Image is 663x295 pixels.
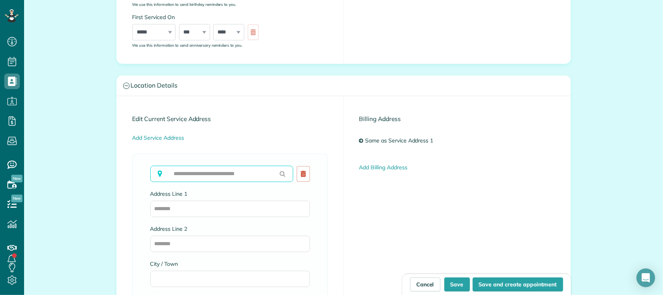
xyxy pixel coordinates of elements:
sub: We use this information to send birthday reminders to you. [132,2,237,7]
button: Save and create appointment [473,277,563,291]
button: Save [444,277,470,291]
h4: Billing Address [359,116,555,122]
a: Location Details [117,76,571,96]
div: Open Intercom Messenger [637,269,655,287]
label: Address Line 1 [150,190,310,198]
h4: Edit Current Service Address [132,116,328,122]
span: New [11,195,23,202]
a: Add Service Address [132,134,184,141]
sub: We use this information to send anniversary reminders to you. [132,43,243,47]
a: Cancel [410,277,440,291]
a: Same as Service Address 1 [363,134,439,148]
a: Add Billing Address [359,164,407,171]
span: New [11,175,23,183]
label: Address Line 2 [150,225,310,233]
label: City / Town [150,260,310,268]
label: First Serviced On [132,13,263,21]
